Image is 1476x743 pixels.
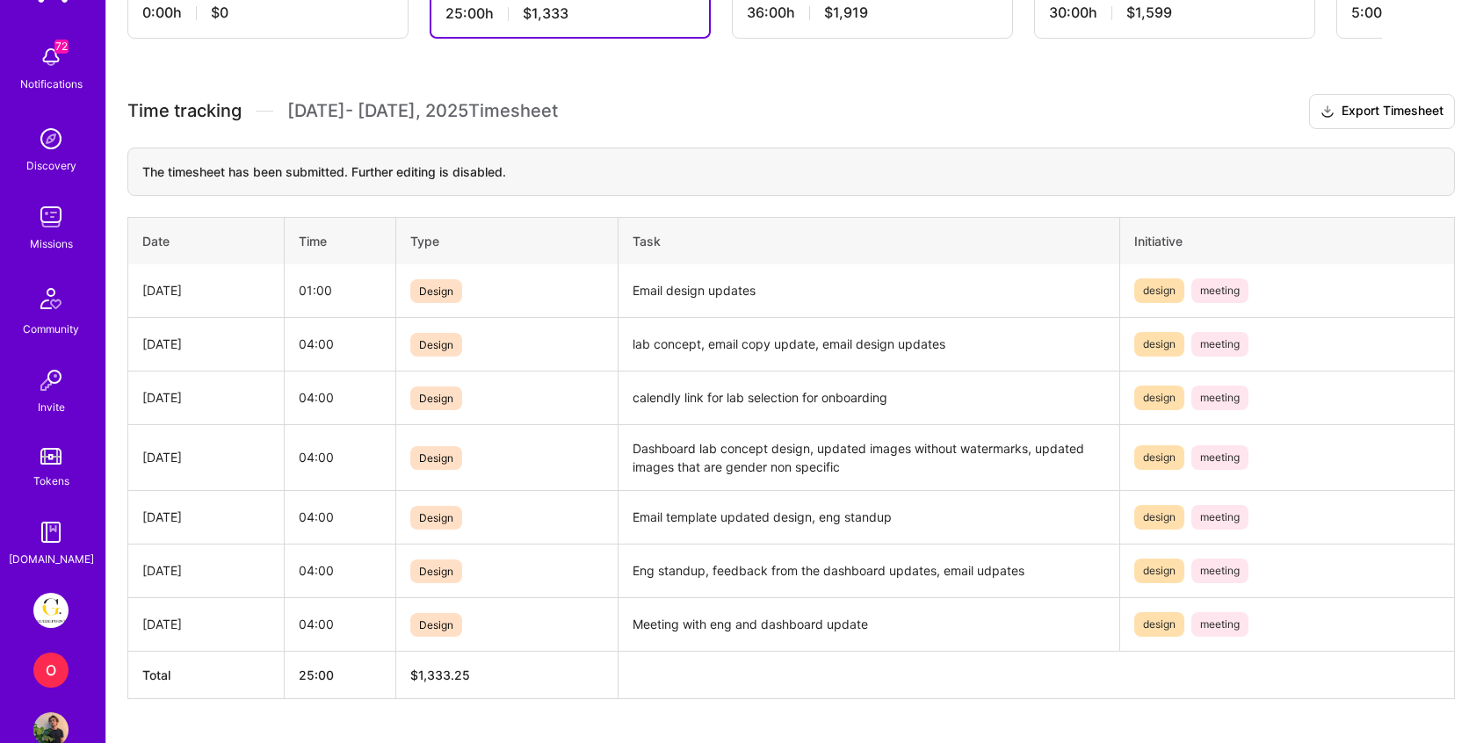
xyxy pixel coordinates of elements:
span: [DATE] - [DATE] , 2025 Timesheet [287,100,558,122]
div: 30:00 h [1049,4,1300,22]
div: Tokens [33,472,69,490]
div: O [33,653,69,688]
span: $1,919 [824,4,868,22]
span: design [1134,278,1184,303]
td: 04:00 [284,490,395,544]
div: [DATE] [142,561,270,580]
span: meeting [1191,386,1248,410]
div: Community [23,320,79,338]
td: Eng standup, feedback from the dashboard updates, email udpates [619,544,1120,597]
span: design [1134,505,1184,530]
span: Design [410,613,462,637]
span: design [1134,559,1184,583]
span: $1,333 [523,4,568,23]
span: Design [410,506,462,530]
span: Design [410,386,462,410]
td: 04:00 [284,371,395,424]
div: 0:00 h [142,4,394,22]
span: 72 [54,40,69,54]
img: teamwork [33,199,69,234]
img: discovery [33,121,69,156]
th: Date [128,217,285,264]
span: Time tracking [127,100,242,122]
div: [DOMAIN_NAME] [9,550,94,568]
span: $0 [211,4,228,22]
td: Dashboard lab concept design, updated images without watermarks, updated images that are gender n... [619,424,1120,490]
button: Export Timesheet [1309,94,1455,129]
td: calendly link for lab selection for onboarding [619,371,1120,424]
span: design [1134,386,1184,410]
span: design [1134,332,1184,357]
span: meeting [1191,612,1248,637]
div: 25:00 h [445,4,695,23]
img: guide book [33,515,69,550]
img: Community [30,278,72,320]
img: tokens [40,448,61,465]
div: [DATE] [142,508,270,526]
div: Discovery [26,156,76,175]
div: Missions [30,234,73,253]
img: Guidepoint: Client Platform [33,593,69,628]
span: meeting [1191,278,1248,303]
th: Total [128,651,285,698]
th: $1,333.25 [395,651,619,698]
div: [DATE] [142,448,270,466]
span: Design [410,333,462,357]
span: Design [410,446,462,470]
div: 36:00 h [747,4,998,22]
th: Time [284,217,395,264]
td: Email template updated design, eng standup [619,490,1120,544]
div: Invite [38,398,65,416]
img: bell [33,40,69,75]
div: The timesheet has been submitted. Further editing is disabled. [127,148,1455,196]
td: 01:00 [284,264,395,318]
td: Meeting with eng and dashboard update [619,597,1120,651]
span: design [1134,612,1184,637]
th: Initiative [1120,217,1455,264]
span: meeting [1191,445,1248,470]
img: Invite [33,363,69,398]
td: Email design updates [619,264,1120,318]
th: Task [619,217,1120,264]
td: 04:00 [284,597,395,651]
span: meeting [1191,332,1248,357]
a: O [29,653,73,688]
div: [DATE] [142,615,270,633]
td: lab concept, email copy update, email design updates [619,317,1120,371]
div: [DATE] [142,281,270,299]
td: 04:00 [284,424,395,490]
span: meeting [1191,559,1248,583]
div: [DATE] [142,335,270,353]
div: [DATE] [142,388,270,407]
span: Design [410,279,462,303]
span: $1,599 [1126,4,1172,22]
th: Type [395,217,619,264]
span: design [1134,445,1184,470]
th: 25:00 [284,651,395,698]
div: Notifications [20,75,83,93]
a: Guidepoint: Client Platform [29,593,73,628]
i: icon Download [1320,103,1335,121]
td: 04:00 [284,317,395,371]
td: 04:00 [284,544,395,597]
span: Design [410,559,462,583]
span: meeting [1191,505,1248,530]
